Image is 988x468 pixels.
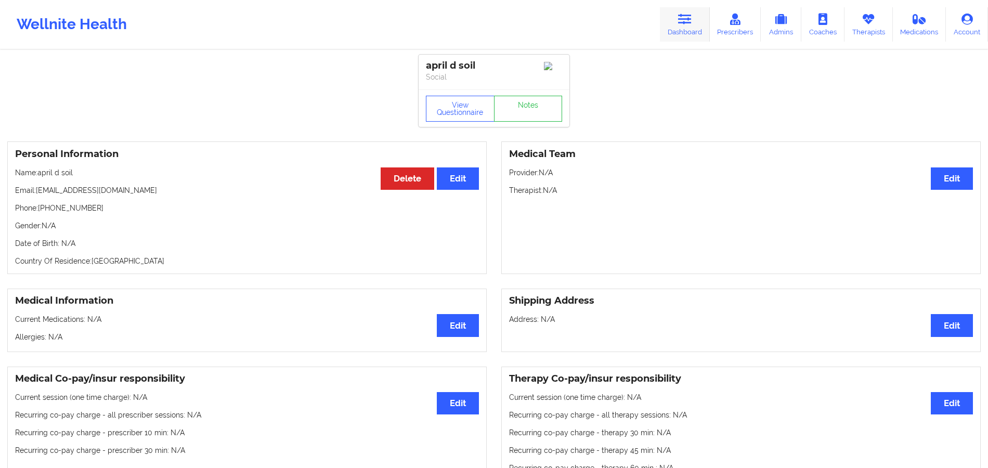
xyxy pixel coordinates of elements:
[15,203,479,213] p: Phone: [PHONE_NUMBER]
[509,185,973,196] p: Therapist: N/A
[801,7,844,42] a: Coaches
[509,295,973,307] h3: Shipping Address
[15,295,479,307] h3: Medical Information
[437,392,479,414] button: Edit
[437,167,479,190] button: Edit
[437,314,479,336] button: Edit
[15,220,479,231] p: Gender: N/A
[15,256,479,266] p: Country Of Residence: [GEOGRAPHIC_DATA]
[15,410,479,420] p: Recurring co-pay charge - all prescriber sessions : N/A
[544,62,562,70] img: Image%2Fplaceholer-image.png
[946,7,988,42] a: Account
[15,148,479,160] h3: Personal Information
[931,392,973,414] button: Edit
[509,314,973,324] p: Address: N/A
[15,392,479,402] p: Current session (one time charge): N/A
[381,167,434,190] button: Delete
[509,410,973,420] p: Recurring co-pay charge - all therapy sessions : N/A
[15,185,479,196] p: Email: [EMAIL_ADDRESS][DOMAIN_NAME]
[15,445,479,456] p: Recurring co-pay charge - prescriber 30 min : N/A
[710,7,761,42] a: Prescribers
[15,427,479,438] p: Recurring co-pay charge - prescriber 10 min : N/A
[509,445,973,456] p: Recurring co-pay charge - therapy 45 min : N/A
[509,373,973,385] h3: Therapy Co-pay/insur responsibility
[15,314,479,324] p: Current Medications: N/A
[660,7,710,42] a: Dashboard
[15,238,479,249] p: Date of Birth: N/A
[931,167,973,190] button: Edit
[426,60,562,72] div: april d soil
[509,427,973,438] p: Recurring co-pay charge - therapy 30 min : N/A
[426,96,495,122] button: View Questionnaire
[15,373,479,385] h3: Medical Co-pay/insur responsibility
[509,392,973,402] p: Current session (one time charge): N/A
[509,148,973,160] h3: Medical Team
[494,96,563,122] a: Notes
[761,7,801,42] a: Admins
[893,7,946,42] a: Medications
[426,72,562,82] p: Social
[15,332,479,342] p: Allergies: N/A
[509,167,973,178] p: Provider: N/A
[931,314,973,336] button: Edit
[15,167,479,178] p: Name: april d soil
[844,7,893,42] a: Therapists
